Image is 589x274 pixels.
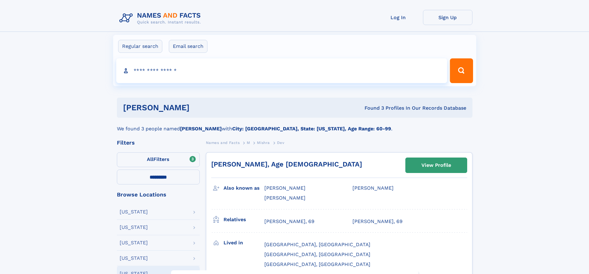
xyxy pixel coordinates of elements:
[206,139,240,146] a: Names and Facts
[352,185,394,191] span: [PERSON_NAME]
[264,218,314,225] a: [PERSON_NAME], 69
[264,242,370,247] span: [GEOGRAPHIC_DATA], [GEOGRAPHIC_DATA]
[120,225,148,230] div: [US_STATE]
[224,214,264,225] h3: Relatives
[116,58,447,83] input: search input
[277,141,284,145] span: Dev
[123,104,277,112] h1: [PERSON_NAME]
[117,10,206,27] img: Logo Names and Facts
[117,118,472,133] div: We found 3 people named with .
[224,238,264,248] h3: Lived in
[450,58,473,83] button: Search Button
[264,185,305,191] span: [PERSON_NAME]
[247,139,250,146] a: M
[257,141,270,145] span: Mishra
[257,139,270,146] a: Mishra
[224,183,264,193] h3: Also known as
[264,261,370,267] span: [GEOGRAPHIC_DATA], [GEOGRAPHIC_DATA]
[232,126,391,132] b: City: [GEOGRAPHIC_DATA], State: [US_STATE], Age Range: 60-99
[421,158,451,172] div: View Profile
[117,152,200,167] label: Filters
[120,240,148,245] div: [US_STATE]
[352,218,403,225] a: [PERSON_NAME], 69
[211,160,362,168] a: [PERSON_NAME], Age [DEMOGRAPHIC_DATA]
[118,40,162,53] label: Regular search
[117,192,200,197] div: Browse Locations
[373,10,423,25] a: Log In
[120,256,148,261] div: [US_STATE]
[264,251,370,257] span: [GEOGRAPHIC_DATA], [GEOGRAPHIC_DATA]
[120,209,148,214] div: [US_STATE]
[247,141,250,145] span: M
[423,10,472,25] a: Sign Up
[147,156,153,162] span: All
[264,195,305,201] span: [PERSON_NAME]
[169,40,207,53] label: Email search
[180,126,222,132] b: [PERSON_NAME]
[117,140,200,145] div: Filters
[277,105,466,112] div: Found 3 Profiles In Our Records Database
[406,158,467,173] a: View Profile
